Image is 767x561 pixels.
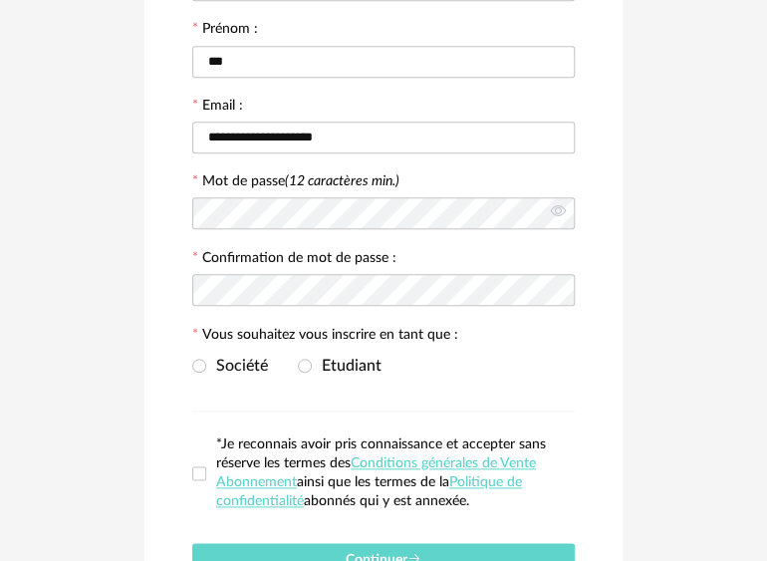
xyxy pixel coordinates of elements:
[192,99,243,117] label: Email :
[216,475,522,508] a: Politique de confidentialité
[192,328,458,346] label: Vous souhaitez vous inscrire en tant que :
[285,174,399,188] i: (12 caractères min.)
[192,22,258,40] label: Prénom :
[192,251,396,269] label: Confirmation de mot de passe :
[206,358,268,374] span: Société
[216,456,536,489] a: Conditions générales de Vente Abonnement
[312,358,382,374] span: Etudiant
[216,437,546,508] span: *Je reconnais avoir pris connaissance et accepter sans réserve les termes des ainsi que les terme...
[202,174,399,188] label: Mot de passe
